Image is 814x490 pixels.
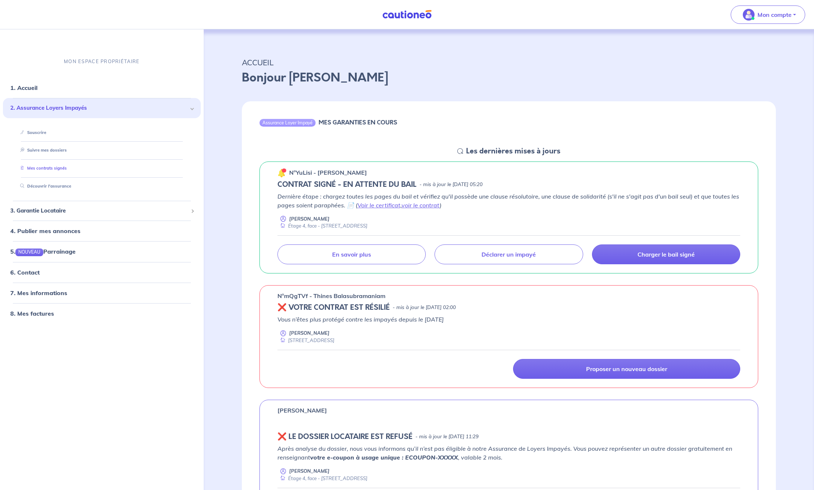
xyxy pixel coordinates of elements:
[277,222,367,229] div: Étage 4, face - [STREET_ADDRESS]
[242,56,776,69] p: ACCUEIL
[277,303,741,312] div: state: REVOKED, Context: MORE-THAN-6-MONTHS,MAYBE-CERTIFICATE,ALONE,LESSOR-DOCUMENTS
[277,192,741,210] p: Dernière étape : chargez toutes les pages du bail et vérifiez qu'il possède une clause résolutoir...
[10,268,40,276] a: 6. Contact
[757,10,792,19] p: Mon compte
[310,454,458,461] strong: votre e-coupon à usage unique : ECOUPON-XXXXX
[12,162,192,174] div: Mes contrats signés
[277,406,327,415] p: [PERSON_NAME]
[17,184,71,189] a: Découvrir l'assurance
[415,433,479,440] p: - mis à jour le [DATE] 11:29
[393,304,456,311] p: - mis à jour le [DATE] 02:00
[12,180,192,192] div: Découvrir l'assurance
[10,248,76,255] a: 5.NOUVEAUParrainage
[17,130,46,135] a: Souscrire
[64,58,139,65] p: MON ESPACE PROPRIÉTAIRE
[277,337,334,344] div: [STREET_ADDRESS]
[277,244,426,264] a: En savoir plus
[277,291,385,300] p: n°mQgTVf - Thines Balasubramaniam
[10,84,37,91] a: 1. Accueil
[319,119,397,126] h6: MES GARANTIES EN COURS
[637,251,695,258] p: Charger le bail signé
[277,168,286,177] img: 🔔
[10,104,188,112] span: 2. Assurance Loyers Impayés
[277,180,741,189] div: state: CONTRACT-SIGNED, Context: NEW,MAYBE-CERTIFICATE,ALONE,LESSOR-DOCUMENTS
[3,224,201,238] div: 4. Publier mes annonces
[419,181,483,188] p: - mis à jour le [DATE] 05:20
[592,244,741,264] a: Charger le bail signé
[3,203,201,218] div: 3. Garantie Locataire
[3,98,201,118] div: 2. Assurance Loyers Impayés
[289,168,367,177] p: n°YuLisi - [PERSON_NAME]
[586,365,667,373] p: Proposer un nouveau dossier
[242,69,776,87] p: Bonjour [PERSON_NAME]
[357,202,400,209] a: Voir le certificat
[277,432,413,441] h5: ❌️️ LE DOSSIER LOCATAIRE EST REFUSÉ
[743,9,755,21] img: illu_account_valid_menu.svg
[277,303,390,312] h5: ❌ VOTRE CONTRAT EST RÉSILIÉ
[12,144,192,156] div: Suivre mes dossiers
[277,315,741,324] p: Vous n’êtes plus protégé contre les impayés depuis le [DATE]
[10,289,67,296] a: 7. Mes informations
[289,330,330,337] p: [PERSON_NAME]
[3,306,201,320] div: 8. Mes factures
[10,206,188,215] span: 3. Garantie Locataire
[731,6,805,24] button: illu_account_valid_menu.svgMon compte
[3,285,201,300] div: 7. Mes informations
[277,432,741,441] div: state: REJECTED, Context: NEW,MAYBE-CERTIFICATE,COLOCATION,LESSOR-DOCUMENTS
[435,244,583,264] a: Déclarer un impayé
[277,475,367,482] div: Étage 4, face - [STREET_ADDRESS]
[3,80,201,95] div: 1. Accueil
[466,147,560,156] h5: Les dernières mises à jours
[10,309,54,317] a: 8. Mes factures
[12,126,192,138] div: Souscrire
[289,215,330,222] p: [PERSON_NAME]
[17,148,67,153] a: Suivre mes dossiers
[482,251,536,258] p: Déclarer un impayé
[289,468,330,475] p: [PERSON_NAME]
[277,444,741,462] p: Après analyse du dossier, nous vous informons qu’il n’est pas éligible à notre Assurance de Loyer...
[3,265,201,279] div: 6. Contact
[379,10,435,19] img: Cautioneo
[10,227,80,235] a: 4. Publier mes annonces
[401,202,440,209] a: voir le contrat
[259,119,316,126] div: Assurance Loyer Impayé
[17,166,67,171] a: Mes contrats signés
[513,359,740,379] a: Proposer un nouveau dossier
[3,244,201,259] div: 5.NOUVEAUParrainage
[277,180,417,189] h5: CONTRAT SIGNÉ - EN ATTENTE DU BAIL
[332,251,371,258] p: En savoir plus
